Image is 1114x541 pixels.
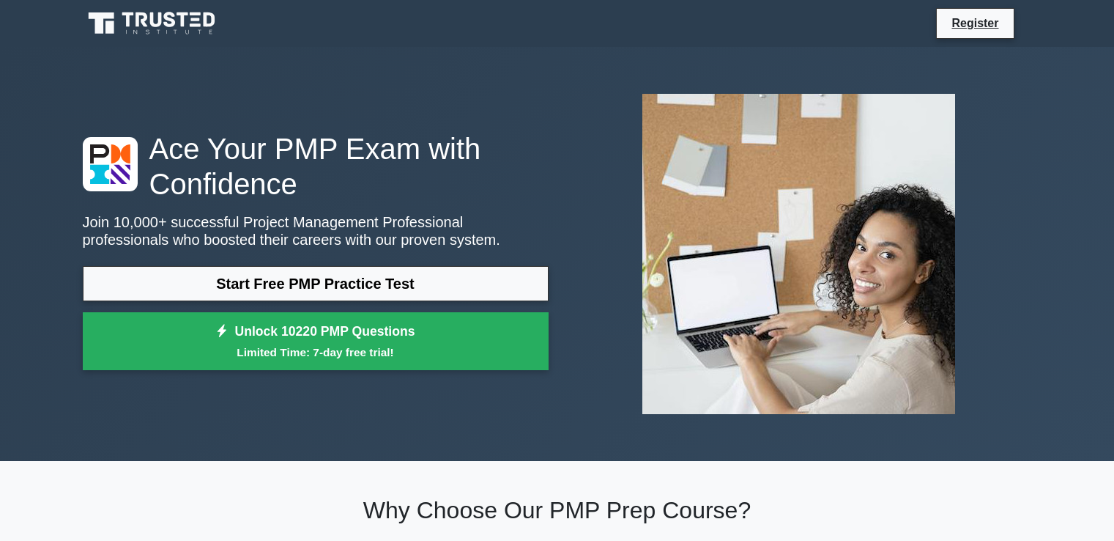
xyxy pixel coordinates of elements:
[101,344,530,361] small: Limited Time: 7-day free trial!
[83,312,549,371] a: Unlock 10220 PMP QuestionsLimited Time: 7-day free trial!
[83,213,549,249] p: Join 10,000+ successful Project Management Professional professionals who boosted their careers w...
[83,266,549,301] a: Start Free PMP Practice Test
[83,496,1032,524] h2: Why Choose Our PMP Prep Course?
[943,14,1007,32] a: Register
[83,131,549,202] h1: Ace Your PMP Exam with Confidence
